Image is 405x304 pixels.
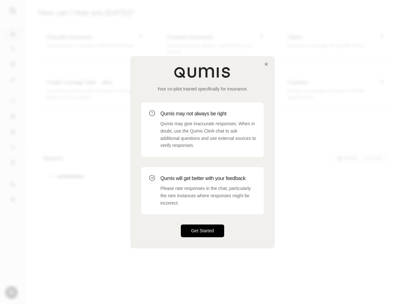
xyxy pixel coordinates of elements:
h3: Qumis will get better with your feedback [160,175,256,182]
img: Qumis Logo [174,67,231,78]
h3: Qumis may not always be right [160,110,256,118]
p: Your co-pilot trained specifically for insurance. [141,86,264,92]
p: Please rate responses in the chat, particularly the rare instances where responses might be incor... [160,185,256,206]
p: Qumis may give inaccurate responses. When in doubt, use the Qumis Clerk chat to ask additional qu... [160,120,256,149]
button: Get Started [181,225,224,237]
